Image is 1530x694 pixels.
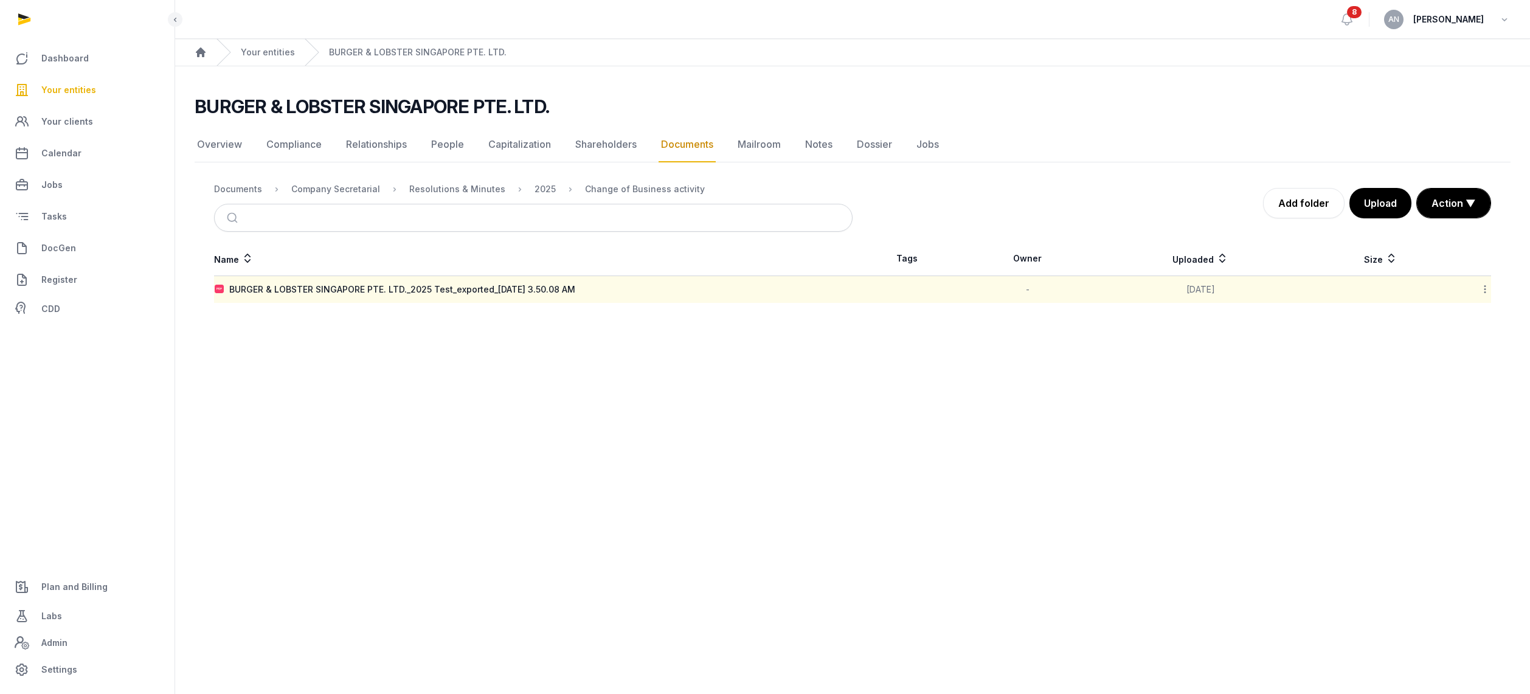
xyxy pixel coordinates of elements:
span: Your clients [41,114,93,129]
a: Notes [803,127,835,162]
a: Register [10,265,165,294]
a: Your entities [10,75,165,105]
img: pdf.svg [215,285,224,294]
th: Tags [853,241,962,276]
th: Name [214,241,853,276]
div: Company Secretarial [291,183,380,195]
button: AN [1384,10,1404,29]
div: BURGER & LOBSTER SINGAPORE PTE. LTD._2025 Test_exported_[DATE] 3.50.08 AM [229,283,575,296]
th: Owner [962,241,1093,276]
a: Shareholders [573,127,639,162]
a: Dashboard [10,44,165,73]
h2: BURGER & LOBSTER SINGAPORE PTE. LTD. [195,95,549,117]
span: Register [41,272,77,287]
nav: Tabs [195,127,1511,162]
th: Size [1308,241,1454,276]
span: Calendar [41,146,81,161]
a: Admin [10,631,165,655]
div: Documents [214,183,262,195]
a: Relationships [344,127,409,162]
a: Compliance [264,127,324,162]
a: People [429,127,466,162]
a: Your entities [241,46,295,58]
a: Calendar [10,139,165,168]
span: Settings [41,662,77,677]
td: - [962,276,1093,304]
a: Jobs [10,170,165,200]
div: Resolutions & Minutes [409,183,505,195]
span: DocGen [41,241,76,255]
nav: Breadcrumb [175,39,1530,66]
a: Overview [195,127,244,162]
span: Labs [41,609,62,623]
span: 8 [1347,6,1362,18]
span: Plan and Billing [41,580,108,594]
a: Labs [10,602,165,631]
span: [DATE] [1186,284,1215,294]
a: Tasks [10,202,165,231]
span: CDD [41,302,60,316]
button: Upload [1349,188,1411,218]
span: Admin [41,636,67,650]
a: Jobs [914,127,941,162]
span: [PERSON_NAME] [1413,12,1484,27]
a: BURGER & LOBSTER SINGAPORE PTE. LTD. [329,46,507,58]
button: Action ▼ [1417,189,1490,218]
a: Dossier [854,127,895,162]
button: Submit [220,204,248,231]
th: Uploaded [1093,241,1308,276]
nav: Breadcrumb [214,175,853,204]
div: 2025 [535,183,556,195]
a: Documents [659,127,716,162]
a: Capitalization [486,127,553,162]
span: Your entities [41,83,96,97]
a: CDD [10,297,165,321]
a: DocGen [10,234,165,263]
div: Change of Business activity [585,183,705,195]
a: Your clients [10,107,165,136]
span: Jobs [41,178,63,192]
span: Tasks [41,209,67,224]
span: AN [1388,16,1399,23]
a: Mailroom [735,127,783,162]
a: Add folder [1263,188,1345,218]
a: Settings [10,655,165,684]
span: Dashboard [41,51,89,66]
a: Plan and Billing [10,572,165,602]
